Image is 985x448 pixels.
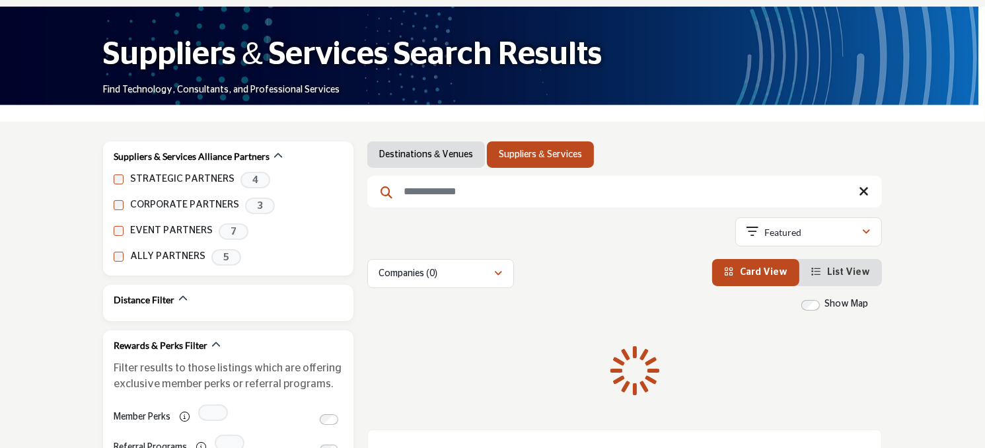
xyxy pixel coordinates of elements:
[114,360,343,392] p: Filter results to those listings which are offering exclusive member perks or referral programs.
[499,148,581,161] a: Suppliers & Services
[103,84,340,97] p: Find Technology, Consultants, and Professional Services
[811,268,870,277] a: View List
[367,176,882,207] input: Search Keyword
[114,150,270,163] h2: Suppliers & Services Alliance Partners
[114,200,124,210] input: CORPORATE PARTNERS checkbox
[114,406,170,429] label: Member Perks
[824,297,868,311] label: Show Map
[379,268,437,281] p: Companies (0)
[320,414,338,425] input: Switch to Member Perks
[799,259,882,286] li: List View
[130,223,213,239] label: EVENT PARTNERS
[103,34,602,75] h1: Suppliers & Services Search Results
[764,226,801,239] p: Featured
[219,223,248,240] span: 7
[740,268,787,277] span: Card View
[211,249,241,266] span: 5
[114,226,124,236] input: EVENT PARTNERS checkbox
[130,198,239,213] label: CORPORATE PARTNERS
[114,252,124,262] input: ALLY PARTNERS checkbox
[130,172,235,187] label: STRATEGIC PARTNERS
[724,268,787,277] a: View Card
[379,148,473,161] a: Destinations & Venues
[245,198,275,214] span: 3
[130,249,205,264] label: ALLY PARTNERS
[240,172,270,188] span: 4
[712,259,799,286] li: Card View
[114,339,207,352] h2: Rewards & Perks Filter
[735,217,882,246] button: Featured
[367,259,514,288] button: Companies (0)
[827,268,870,277] span: List View
[114,174,124,184] input: STRATEGIC PARTNERS checkbox
[114,293,174,307] h2: Distance Filter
